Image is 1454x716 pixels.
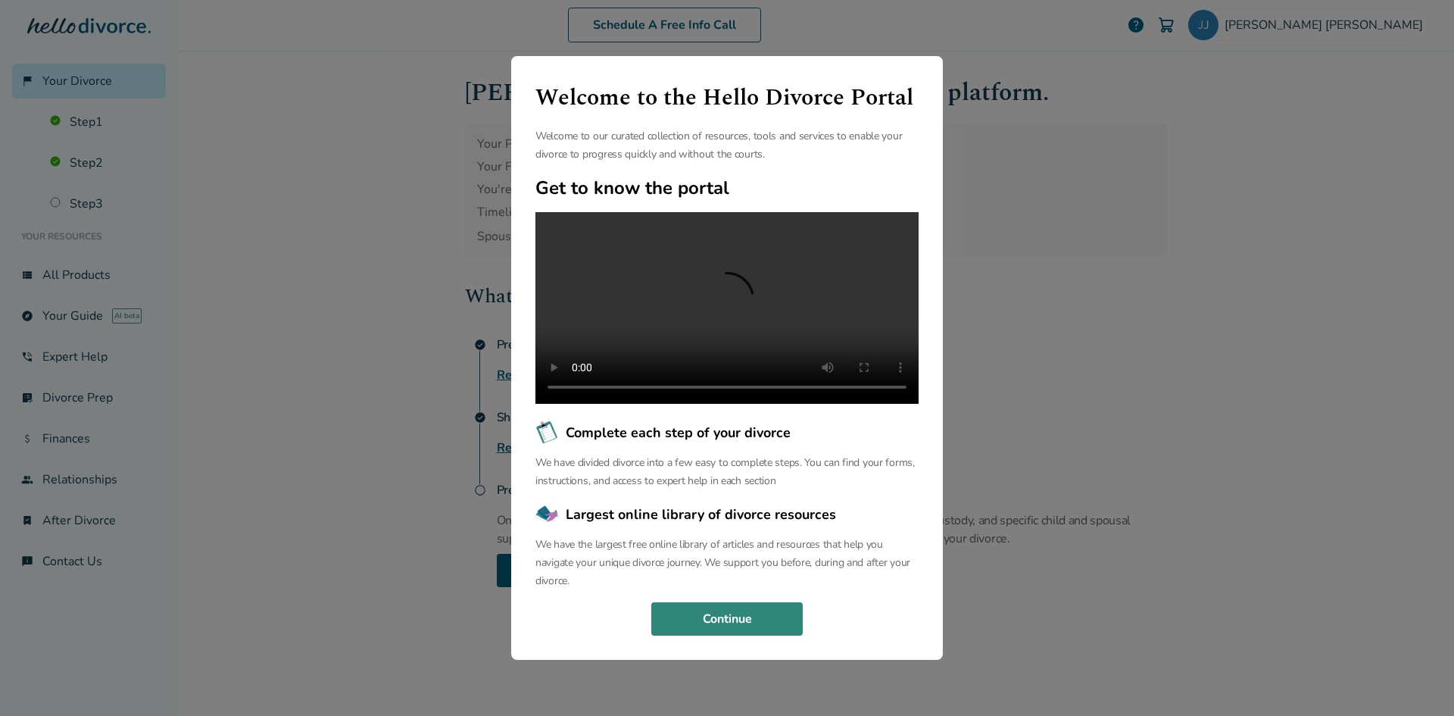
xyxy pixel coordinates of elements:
[535,454,919,490] p: We have divided divorce into a few easy to complete steps. You can find your forms, instructions,...
[535,421,560,445] img: Complete each step of your divorce
[535,80,919,115] h1: Welcome to the Hello Divorce Portal
[566,505,836,524] span: Largest online library of divorce resources
[566,423,791,442] span: Complete each step of your divorce
[1378,643,1454,716] iframe: Chat Widget
[651,602,803,636] button: Continue
[535,502,560,527] img: Largest online library of divorce resources
[535,176,919,200] h2: Get to know the portal
[535,536,919,590] p: We have the largest free online library of articles and resources that help you navigate your uni...
[535,127,919,164] p: Welcome to our curated collection of resources, tools and services to enable your divorce to prog...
